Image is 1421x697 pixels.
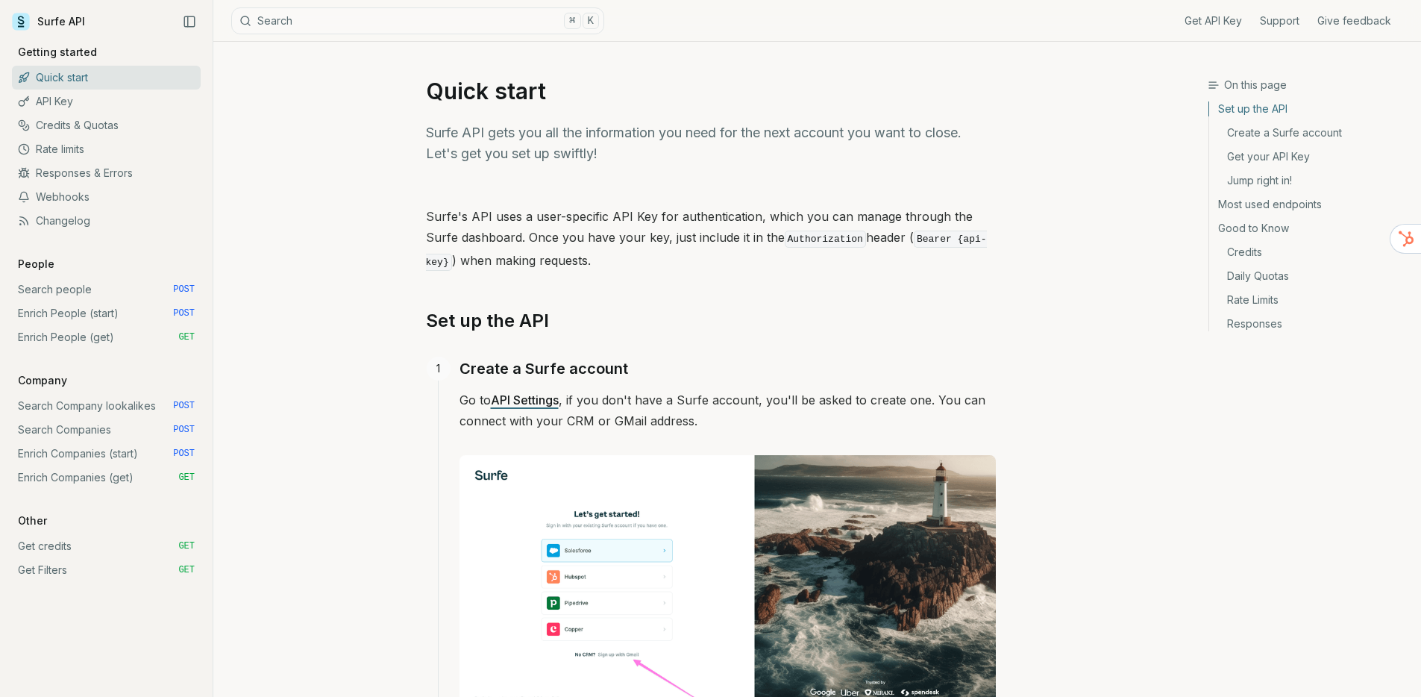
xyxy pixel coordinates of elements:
a: Get credits GET [12,534,201,558]
a: Create a Surfe account [1209,121,1409,145]
a: Responses & Errors [12,161,201,185]
span: POST [173,400,195,412]
a: Give feedback [1317,13,1391,28]
a: Rate limits [12,137,201,161]
a: Get API Key [1185,13,1242,28]
p: Company [12,373,73,388]
h3: On this page [1208,78,1409,93]
a: Enrich Companies (start) POST [12,442,201,466]
a: Enrich People (start) POST [12,301,201,325]
p: Other [12,513,53,528]
h1: Quick start [426,78,996,104]
a: Most used endpoints [1209,193,1409,216]
a: Create a Surfe account [459,357,628,381]
a: Enrich Companies (get) GET [12,466,201,490]
span: GET [178,472,195,484]
a: Webhooks [12,185,201,209]
a: Daily Quotas [1209,264,1409,288]
a: Credits [1209,240,1409,264]
a: Good to Know [1209,216,1409,240]
span: POST [173,424,195,436]
a: Get Filters GET [12,558,201,582]
span: GET [178,564,195,576]
button: Search⌘K [231,7,604,34]
button: Collapse Sidebar [178,10,201,33]
p: People [12,257,60,272]
code: Authorization [785,231,866,248]
p: Surfe API gets you all the information you need for the next account you want to close. Let's get... [426,122,996,164]
a: Support [1260,13,1299,28]
a: Search Companies POST [12,418,201,442]
a: Search Company lookalikes POST [12,394,201,418]
a: Quick start [12,66,201,90]
a: Set up the API [426,309,549,333]
a: Responses [1209,312,1409,331]
a: API Key [12,90,201,113]
span: POST [173,284,195,296]
a: Set up the API [1209,101,1409,121]
a: API Settings [491,393,559,407]
a: Rate Limits [1209,288,1409,312]
span: POST [173,448,195,460]
p: Go to , if you don't have a Surfe account, you'll be asked to create one. You can connect with yo... [459,390,996,431]
p: Getting started [12,45,103,60]
a: Changelog [12,209,201,233]
kbd: K [583,13,599,29]
kbd: ⌘ [564,13,580,29]
span: GET [178,540,195,552]
a: Search people POST [12,278,201,301]
span: POST [173,307,195,319]
a: Credits & Quotas [12,113,201,137]
span: GET [178,331,195,343]
a: Surfe API [12,10,85,33]
a: Jump right in! [1209,169,1409,193]
a: Enrich People (get) GET [12,325,201,349]
a: Get your API Key [1209,145,1409,169]
p: Surfe's API uses a user-specific API Key for authentication, which you can manage through the Sur... [426,206,996,273]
